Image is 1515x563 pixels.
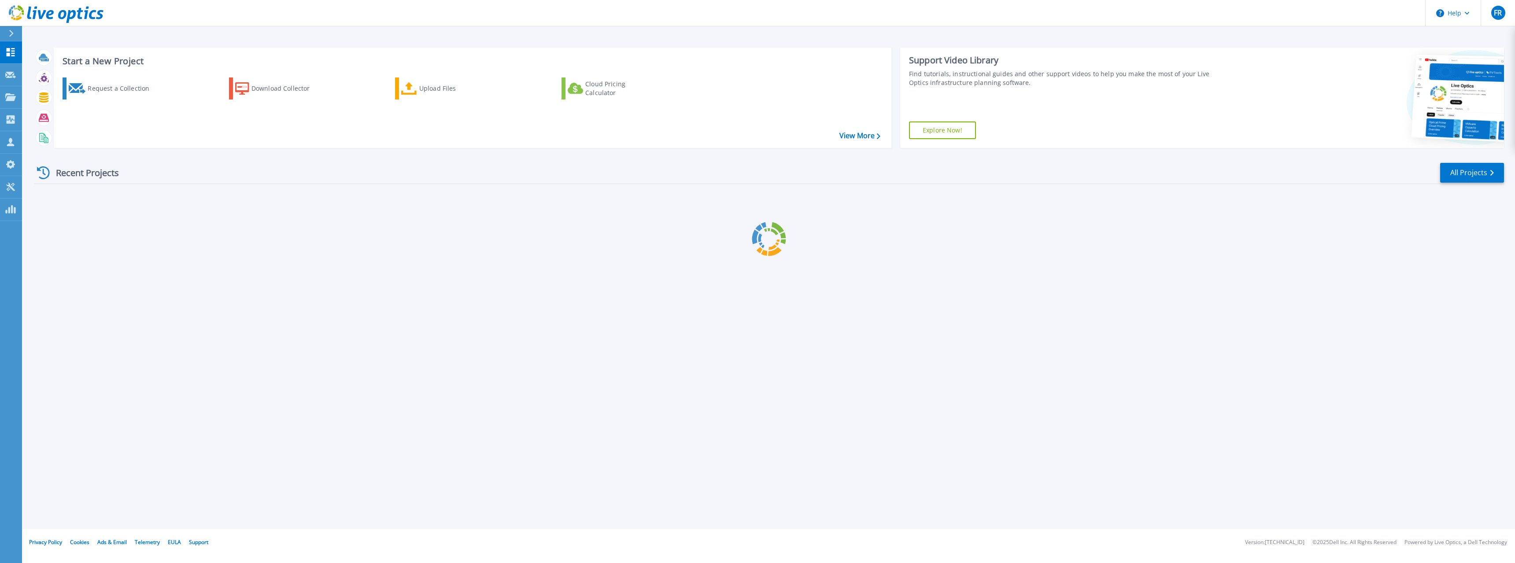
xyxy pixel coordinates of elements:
[70,538,89,546] a: Cookies
[395,77,493,99] a: Upload Files
[1404,540,1507,545] li: Powered by Live Optics, a Dell Technology
[1440,163,1504,183] a: All Projects
[839,132,880,140] a: View More
[909,55,1224,66] div: Support Video Library
[909,121,976,139] a: Explore Now!
[88,80,158,97] div: Request a Collection
[168,538,181,546] a: EULA
[1494,9,1502,16] span: FR
[189,538,208,546] a: Support
[97,538,127,546] a: Ads & Email
[585,80,656,97] div: Cloud Pricing Calculator
[909,70,1224,87] div: Find tutorials, instructional guides and other support videos to help you make the most of your L...
[1245,540,1304,545] li: Version: [TECHNICAL_ID]
[251,80,322,97] div: Download Collector
[1312,540,1397,545] li: © 2025 Dell Inc. All Rights Reserved
[419,80,490,97] div: Upload Files
[63,77,161,99] a: Request a Collection
[63,56,880,66] h3: Start a New Project
[34,162,131,184] div: Recent Projects
[135,538,160,546] a: Telemetry
[29,538,62,546] a: Privacy Policy
[229,77,327,99] a: Download Collector
[562,77,660,99] a: Cloud Pricing Calculator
